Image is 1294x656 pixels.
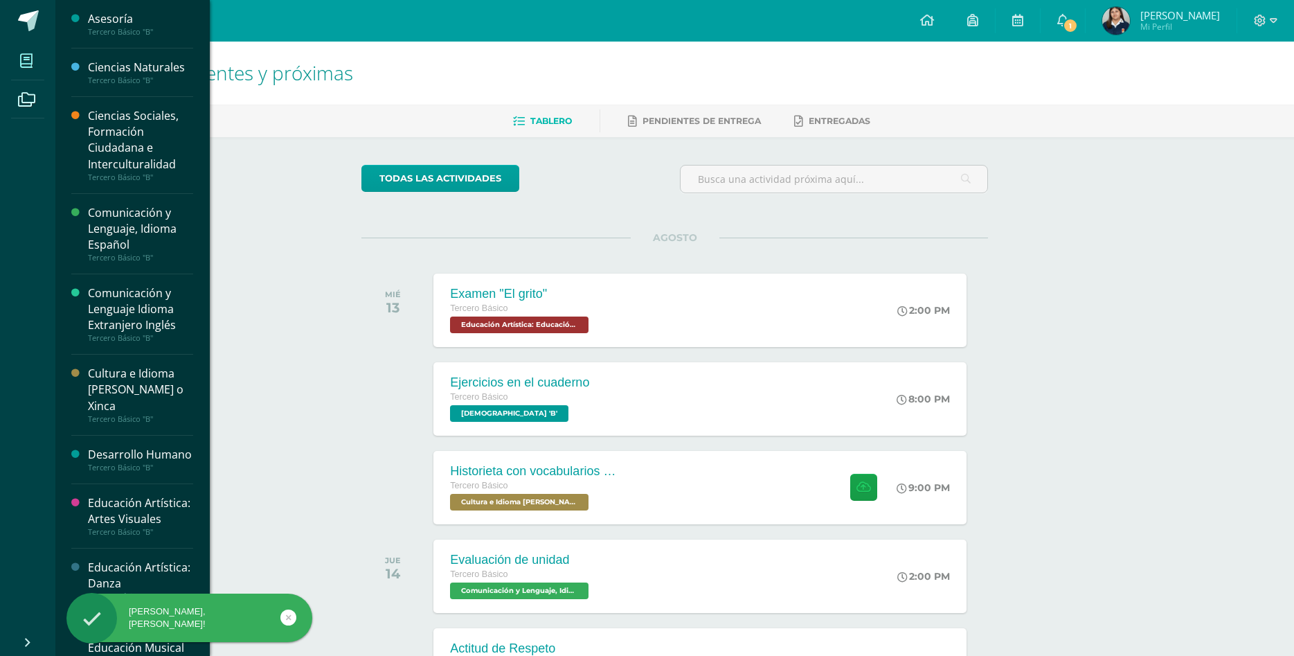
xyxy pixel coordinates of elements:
div: Tercero Básico "B" [88,333,193,343]
div: Ciencias Sociales, Formación Ciudadana e Interculturalidad [88,108,193,172]
a: Tablero [513,110,572,132]
a: Desarrollo HumanoTercero Básico "B" [88,447,193,472]
span: Evangelización 'B' [450,405,568,422]
div: Actitud de Respeto [450,641,572,656]
span: [PERSON_NAME] [1140,8,1220,22]
span: Comunicación y Lenguaje, Idioma Español 'B' [450,583,588,599]
span: Tercero Básico [450,569,507,579]
div: Historieta con vocabularios básicos en kaqchikel [450,464,616,479]
div: 14 [385,565,401,582]
span: Mi Perfil [1140,21,1220,33]
div: Tercero Básico "B" [88,592,193,601]
span: Cultura e Idioma Maya Garífuna o Xinca 'B' [450,494,588,511]
div: Ciencias Naturales [88,60,193,76]
a: Pendientes de entrega [628,110,761,132]
a: Entregadas [794,110,870,132]
div: Tercero Básico "B" [88,27,193,37]
div: 8:00 PM [897,393,950,405]
div: Tercero Básico "B" [88,527,193,537]
input: Busca una actividad próxima aquí... [681,166,987,193]
a: Educación Artística: Artes VisualesTercero Básico "B" [88,495,193,537]
div: Comunicación y Lenguaje Idioma Extranjero Inglés [88,285,193,333]
span: Entregadas [809,116,870,126]
div: Educación Artística: Danza [88,560,193,592]
span: Tercero Básico [450,303,507,313]
div: Tercero Básico "B" [88,463,193,472]
div: 2:00 PM [897,304,950,317]
a: Ciencias NaturalesTercero Básico "B" [88,60,193,85]
div: Cultura e Idioma [PERSON_NAME] o Xinca [88,366,193,414]
span: Pendientes de entrega [642,116,761,126]
a: Ciencias Sociales, Formación Ciudadana e InterculturalidadTercero Básico "B" [88,108,193,181]
a: Comunicación y Lenguaje Idioma Extranjero InglésTercero Básico "B" [88,285,193,343]
a: Comunicación y Lenguaje, Idioma EspañolTercero Básico "B" [88,205,193,263]
span: Actividades recientes y próximas [72,60,353,86]
div: Desarrollo Humano [88,447,193,463]
div: Educación Artística: Artes Visuales [88,495,193,527]
div: JUE [385,556,401,565]
div: Evaluación de unidad [450,553,592,567]
span: Tablero [530,116,572,126]
div: 13 [385,299,401,316]
div: [PERSON_NAME], [PERSON_NAME]! [66,605,312,630]
a: AsesoríaTercero Básico "B" [88,11,193,37]
span: 1 [1063,18,1078,33]
div: Ejercicios en el cuaderno [450,375,589,390]
span: Educación Artística: Educación Musical 'B' [450,317,588,333]
div: 9:00 PM [897,481,950,494]
div: Tercero Básico "B" [88,253,193,263]
div: MIÉ [385,290,401,299]
a: Educación Artística: DanzaTercero Básico "B" [88,560,193,601]
a: Cultura e Idioma [PERSON_NAME] o XincaTercero Básico "B" [88,366,193,423]
img: 21552f3b9d2d41ceba80dfb3b8e7e214.png [1102,7,1130,35]
div: Examen "El grito" [450,287,592,301]
a: todas las Actividades [361,165,519,192]
div: Comunicación y Lenguaje, Idioma Español [88,205,193,253]
span: Tercero Básico [450,481,507,490]
div: Tercero Básico "B" [88,414,193,424]
span: AGOSTO [631,231,719,244]
div: 2:00 PM [897,570,950,583]
span: Tercero Básico [450,392,507,402]
div: Asesoría [88,11,193,27]
div: Tercero Básico "B" [88,76,193,85]
div: Tercero Básico "B" [88,172,193,182]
